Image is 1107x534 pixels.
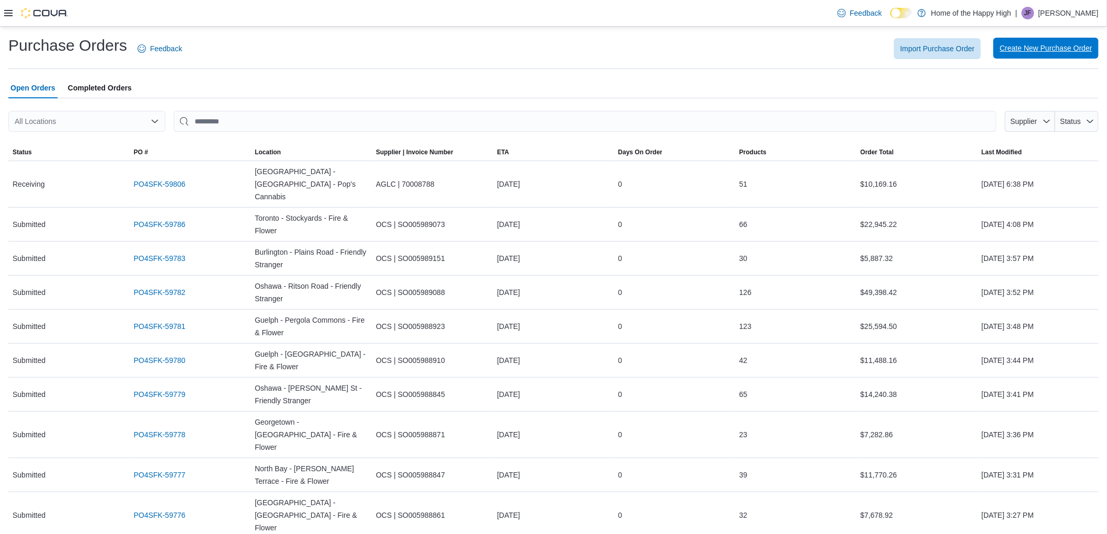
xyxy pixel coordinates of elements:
p: | [1015,7,1018,19]
span: 23 [739,428,748,441]
div: $11,770.26 [856,464,978,485]
button: Status [1055,111,1099,132]
div: [DATE] 3:27 PM [977,505,1099,526]
button: Open list of options [151,117,159,126]
div: [DATE] 3:31 PM [977,464,1099,485]
span: Location [255,148,281,156]
div: $7,678.92 [856,505,978,526]
div: $10,169.16 [856,174,978,195]
a: Feedback [133,38,186,59]
span: Supplier [1011,117,1037,126]
span: 32 [739,509,748,521]
input: Dark Mode [890,8,912,19]
span: 0 [618,286,623,299]
span: 51 [739,178,748,190]
button: Order Total [856,144,978,161]
a: PO4SFK-59779 [134,388,186,401]
span: 65 [739,388,748,401]
span: Feedback [150,43,182,54]
input: This is a search bar. After typing your query, hit enter to filter the results lower in the page. [174,111,997,132]
span: Submitted [13,388,46,401]
span: 42 [739,354,748,367]
button: PO # [130,144,251,161]
img: Cova [21,8,68,18]
div: [DATE] [493,464,614,485]
button: Location [251,144,372,161]
div: [DATE] [493,384,614,405]
div: [DATE] 6:38 PM [977,174,1099,195]
div: [DATE] 3:57 PM [977,248,1099,269]
div: [DATE] [493,282,614,303]
div: [DATE] [493,248,614,269]
span: 39 [739,469,748,481]
span: Submitted [13,469,46,481]
div: AGLC | 70008788 [372,174,493,195]
span: Submitted [13,252,46,265]
div: $49,398.42 [856,282,978,303]
a: PO4SFK-59776 [134,509,186,521]
span: Open Orders [10,77,55,98]
span: Guelph - Pergola Commons - Fire & Flower [255,314,368,339]
button: Supplier | Invoice Number [372,144,493,161]
a: PO4SFK-59806 [134,178,186,190]
span: 126 [739,286,751,299]
span: Burlington - Plains Road - Friendly Stranger [255,246,368,271]
span: 0 [618,509,623,521]
span: 0 [618,469,623,481]
span: [GEOGRAPHIC_DATA] - [GEOGRAPHIC_DATA] - Pop's Cannabis [255,165,368,203]
div: [DATE] [493,214,614,235]
div: [DATE] [493,350,614,371]
span: 0 [618,428,623,441]
div: OCS | SO005988861 [372,505,493,526]
a: PO4SFK-59782 [134,286,186,299]
div: [DATE] [493,316,614,337]
button: Products [735,144,856,161]
span: 0 [618,388,623,401]
span: Submitted [13,320,46,333]
div: OCS | SO005988847 [372,464,493,485]
button: Status [8,144,130,161]
span: Receiving [13,178,44,190]
span: Georgetown - [GEOGRAPHIC_DATA] - Fire & Flower [255,416,368,453]
span: Supplier | Invoice Number [376,148,454,156]
div: $5,887.32 [856,248,978,269]
div: [DATE] [493,505,614,526]
span: Import Purchase Order [900,43,975,54]
span: Products [739,148,766,156]
p: [PERSON_NAME] [1038,7,1099,19]
a: PO4SFK-59777 [134,469,186,481]
span: Status [1060,117,1081,126]
div: OCS | SO005988923 [372,316,493,337]
p: Home of the Happy High [931,7,1011,19]
button: Days On Order [614,144,736,161]
button: Import Purchase Order [894,38,981,59]
span: Oshawa - Ritson Road - Friendly Stranger [255,280,368,305]
a: PO4SFK-59778 [134,428,186,441]
span: 0 [618,354,623,367]
span: Submitted [13,218,46,231]
span: Toronto - Stockyards - Fire & Flower [255,212,368,237]
div: OCS | SO005988871 [372,424,493,445]
span: 0 [618,320,623,333]
span: PO # [134,148,148,156]
div: $25,594.50 [856,316,978,337]
span: Create New Purchase Order [1000,43,1092,53]
div: Joshua Fadero [1022,7,1034,19]
span: 66 [739,218,748,231]
div: OCS | SO005988845 [372,384,493,405]
span: Submitted [13,286,46,299]
a: Feedback [833,3,886,24]
button: Last Modified [977,144,1099,161]
span: Completed Orders [68,77,132,98]
span: Dark Mode [890,18,891,19]
span: Submitted [13,354,46,367]
span: ETA [497,148,509,156]
span: 30 [739,252,748,265]
span: Order Total [861,148,894,156]
span: 123 [739,320,751,333]
span: [GEOGRAPHIC_DATA] - [GEOGRAPHIC_DATA] - Fire & Flower [255,496,368,534]
button: Create New Purchase Order [993,38,1099,59]
div: OCS | SO005989088 [372,282,493,303]
div: $14,240.38 [856,384,978,405]
div: OCS | SO005989073 [372,214,493,235]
